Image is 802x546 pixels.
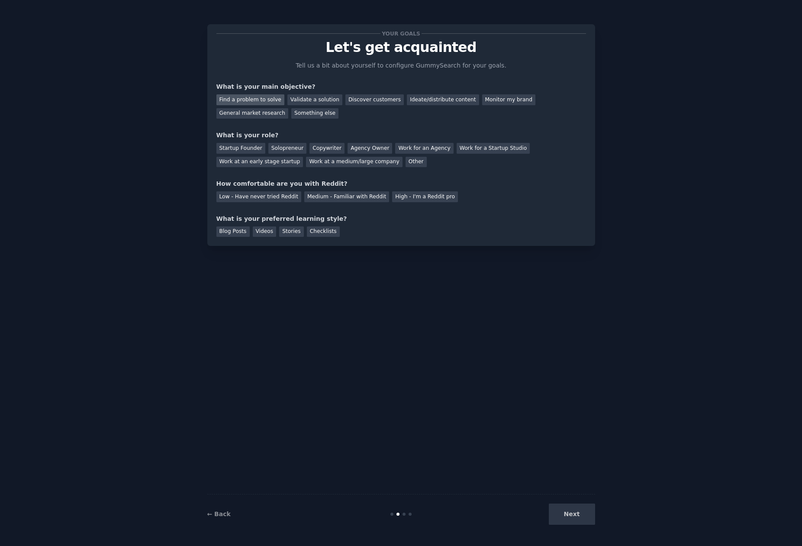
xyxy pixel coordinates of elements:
[216,143,265,154] div: Startup Founder
[482,94,535,105] div: Monitor my brand
[392,191,458,202] div: High - I'm a Reddit pro
[292,61,510,70] p: Tell us a bit about yourself to configure GummySearch for your goals.
[216,226,250,237] div: Blog Posts
[216,40,586,55] p: Let's get acquainted
[216,94,284,105] div: Find a problem to solve
[306,157,402,168] div: Work at a medium/large company
[287,94,342,105] div: Validate a solution
[216,214,586,223] div: What is your preferred learning style?
[395,143,453,154] div: Work for an Agency
[348,143,392,154] div: Agency Owner
[216,108,289,119] div: General market research
[216,82,586,91] div: What is your main objective?
[279,226,303,237] div: Stories
[268,143,306,154] div: Solopreneur
[207,510,231,517] a: ← Back
[307,226,340,237] div: Checklists
[457,143,530,154] div: Work for a Startup Studio
[407,94,479,105] div: Ideate/distribute content
[380,29,422,38] span: Your goals
[216,157,303,168] div: Work at an early stage startup
[304,191,389,202] div: Medium - Familiar with Reddit
[345,94,404,105] div: Discover customers
[291,108,338,119] div: Something else
[253,226,277,237] div: Videos
[216,131,586,140] div: What is your role?
[216,191,301,202] div: Low - Have never tried Reddit
[216,179,586,188] div: How comfortable are you with Reddit?
[406,157,427,168] div: Other
[309,143,345,154] div: Copywriter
